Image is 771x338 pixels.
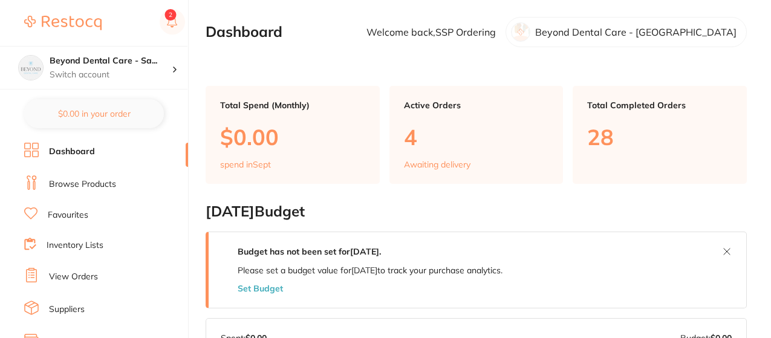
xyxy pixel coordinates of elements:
[49,178,116,190] a: Browse Products
[404,160,470,169] p: Awaiting delivery
[47,239,103,252] a: Inventory Lists
[24,16,102,30] img: Restocq Logo
[50,69,172,81] p: Switch account
[238,284,283,293] button: Set Budget
[49,271,98,283] a: View Orders
[206,24,282,41] h2: Dashboard
[24,9,102,37] a: Restocq Logo
[220,160,271,169] p: spend in Sept
[404,125,549,149] p: 4
[587,125,732,149] p: 28
[48,209,88,221] a: Favourites
[238,246,381,257] strong: Budget has not been set for [DATE] .
[535,27,737,37] p: Beyond Dental Care - [GEOGRAPHIC_DATA]
[573,86,747,184] a: Total Completed Orders28
[220,125,365,149] p: $0.00
[49,146,95,158] a: Dashboard
[206,86,380,184] a: Total Spend (Monthly)$0.00spend inSept
[19,56,43,80] img: Beyond Dental Care - Sandstone Point
[50,55,172,67] h4: Beyond Dental Care - Sandstone Point
[206,203,747,220] h2: [DATE] Budget
[587,100,732,110] p: Total Completed Orders
[389,86,564,184] a: Active Orders4Awaiting delivery
[366,27,496,37] p: Welcome back, SSP Ordering
[220,100,365,110] p: Total Spend (Monthly)
[24,99,164,128] button: $0.00 in your order
[238,265,503,275] p: Please set a budget value for [DATE] to track your purchase analytics.
[49,304,85,316] a: Suppliers
[404,100,549,110] p: Active Orders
